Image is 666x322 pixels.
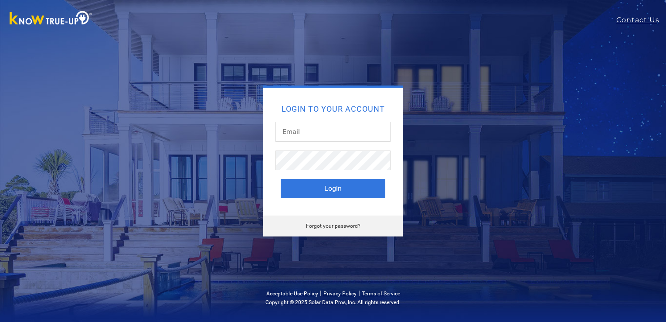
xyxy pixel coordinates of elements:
span: | [358,289,360,297]
button: Login [281,179,385,198]
img: Know True-Up [5,9,97,29]
a: Acceptable Use Policy [266,291,318,297]
input: Email [275,122,391,142]
a: Privacy Policy [323,291,357,297]
a: Terms of Service [362,291,400,297]
h2: Login to your account [281,105,385,113]
span: | [320,289,322,297]
a: Contact Us [616,15,666,25]
a: Forgot your password? [306,223,360,229]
